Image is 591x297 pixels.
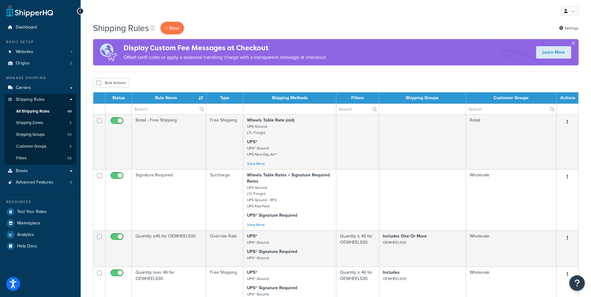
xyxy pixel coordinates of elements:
[5,39,76,45] div: Basic Setup
[5,153,76,164] a: Filters 56
[557,92,578,104] th: Actions
[16,132,45,137] span: Shipping Groups
[132,92,206,104] th: Rule Name : activate to sort column ascending
[93,39,123,65] img: duties-banner-06bc72dcb5fe05cb3f9472aba00be2ae8eb53ab6f0d8bb03d382ba314ac3c341.png
[17,244,37,249] span: Help Docs
[5,165,76,177] a: Boxes
[247,139,257,145] strong: UPS®
[466,104,556,114] input: Search
[559,24,579,33] a: Settings
[70,180,72,185] span: 5
[466,114,557,169] td: Retail
[132,230,206,267] td: Quantity ≤46 for OEWHEELS30
[71,49,72,55] span: 1
[5,58,76,69] a: Origins 3
[67,109,72,114] span: 49
[466,230,557,267] td: Wholesale
[5,46,76,58] li: Websites
[16,180,53,185] span: Advanced Features
[243,92,336,104] th: Shipping Methods
[5,229,76,240] a: Analytics
[123,43,327,53] h4: Display Custom Fee Messages at Checkout
[383,276,406,281] small: OEWHEELS30
[247,291,269,297] small: UPS® Ground
[16,85,31,91] span: Carriers
[5,117,76,129] li: Shipping Zones
[7,5,53,17] a: ShipperHQ Home
[16,61,30,66] span: Origins
[5,22,76,33] a: Dashboard
[132,104,206,114] input: Search
[206,230,243,267] td: Override Rate
[5,206,76,217] a: Test Your Rates
[247,285,297,291] strong: UPS® Signature Required
[569,275,585,291] button: Open Resource Center
[247,161,265,166] a: View More
[16,25,37,30] span: Dashboard
[336,104,379,114] input: Search
[247,145,277,157] small: UPS® Ground UPS Next Day Air®
[5,199,76,205] div: Resources
[466,92,557,104] th: Customer Groups
[5,46,76,58] a: Websites 1
[5,106,76,117] li: All Shipping Rules
[67,132,72,137] span: 53
[5,141,76,152] a: Customer Groups 5
[247,117,294,123] strong: Wheels Table Rate (old)
[247,212,297,219] strong: UPS® Signature Required
[5,94,76,105] a: Shipping Rules
[247,276,269,281] small: UPS® Ground
[5,106,76,117] a: All Shipping Rules 49
[383,233,427,239] strong: Includes One Or More
[93,78,129,87] button: Bulk Actions
[93,22,149,34] h1: Shipping Rules
[132,169,206,230] td: Signature Required
[160,22,184,34] p: + New
[5,177,76,188] a: Advanced Features 5
[5,82,76,94] a: Carriers
[70,61,72,66] span: 3
[16,156,27,161] span: Filters
[5,94,76,165] li: Shipping Rules
[206,169,243,230] td: Surcharge
[247,172,330,184] strong: Wheels Table Rates + Signature Required Rates
[5,177,76,188] li: Advanced Features
[247,124,267,135] small: UPS Ground LTL Freight
[16,120,43,126] span: Shipping Zones
[247,240,269,245] small: UPS® Ground
[383,269,400,276] strong: Includes
[383,240,406,245] small: OEWHEELS30
[123,53,327,62] p: Offset tariff costs or apply a seasonal handling charge with a transparent message at checkout.
[5,75,76,81] div: Manage Shipping
[336,230,379,267] td: Quantity ≤ 46 for OEWHEELS30
[16,168,28,174] span: Boxes
[16,144,47,149] span: Customer Groups
[5,241,76,252] a: Help Docs
[247,269,257,276] strong: UPS®
[5,141,76,152] li: Customer Groups
[536,46,571,59] a: Learn More
[5,129,76,140] li: Shipping Groups
[105,92,132,104] th: Status
[379,92,466,104] th: Shipping Groups
[16,109,49,114] span: All Shipping Rules
[69,144,72,149] span: 5
[206,114,243,169] td: Free Shipping
[247,255,269,261] small: UPS® Ground
[5,153,76,164] li: Filters
[17,232,34,237] span: Analytics
[5,58,76,69] li: Origins
[5,218,76,229] a: Marketplace
[466,169,557,230] td: Wholesale
[16,97,45,102] span: Shipping Rules
[67,156,72,161] span: 56
[5,117,76,129] a: Shipping Zones 5
[132,114,206,169] td: Retail - Free Shipping
[69,120,72,126] span: 5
